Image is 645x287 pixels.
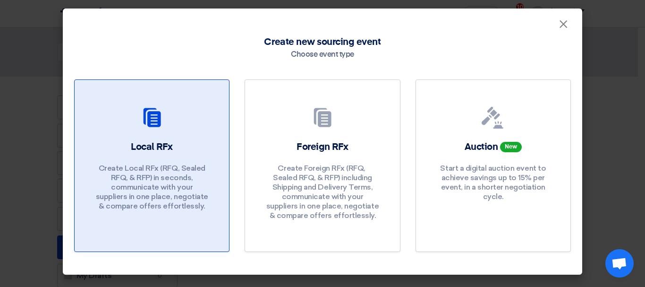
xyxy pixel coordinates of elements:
[297,142,348,152] font: Foreign RFx
[416,79,571,252] a: Auction New Start a digital auction event to achieve savings up to 15% per event, in a shorter ne...
[551,15,576,34] button: Close
[559,17,568,36] font: ×
[605,249,634,278] div: Open chat
[465,142,498,152] font: Auction
[266,164,379,220] font: Create Foreign RFx (RFQ, ​​Sealed RFQ, & RFP) including Shipping and Delivery Terms, communicate ...
[96,164,208,210] font: Create Local RFx (RFQ, ​​Sealed RFQ, & RFP) in seconds, communicate with your suppliers in one pl...
[74,79,229,252] a: Local RFx Create Local RFx (RFQ, ​​Sealed RFQ, & RFP) in seconds, communicate with your suppliers...
[291,51,354,59] font: Choose event type
[264,37,381,47] font: Create new sourcing event
[505,144,517,150] font: New
[245,79,400,252] a: Foreign RFx Create Foreign RFx (RFQ, ​​Sealed RFQ, & RFP) including Shipping and Delivery Terms, ...
[440,164,546,201] font: Start a digital auction event to achieve savings up to 15% per event, in a shorter negotiation cy...
[131,142,173,152] font: Local RFx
